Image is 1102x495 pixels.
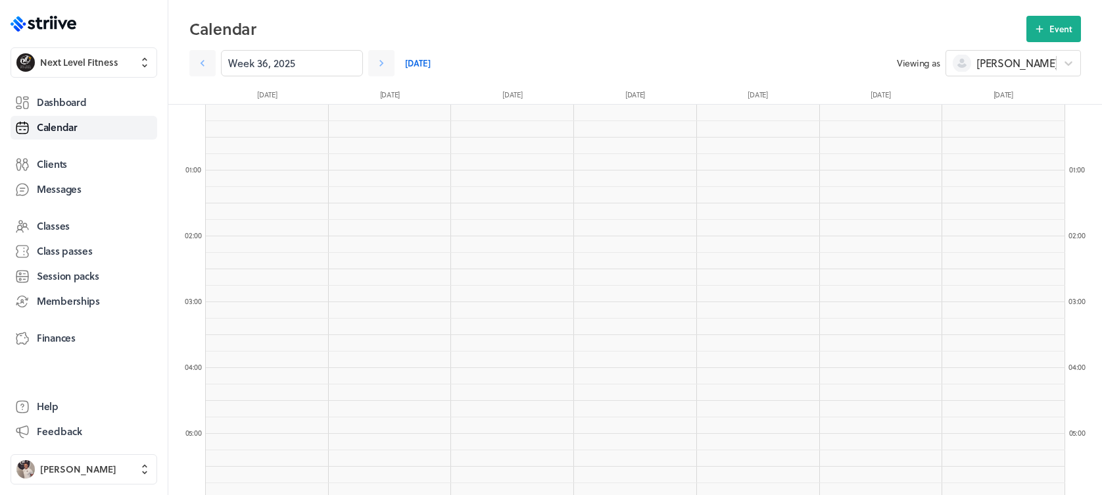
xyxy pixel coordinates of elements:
[897,57,940,70] span: Viewing as
[37,294,100,308] span: Memberships
[37,219,70,233] span: Classes
[11,454,157,484] button: Ben Robinson[PERSON_NAME]
[37,400,59,413] span: Help
[976,56,1058,70] span: [PERSON_NAME]
[11,265,157,288] a: Session packs
[16,53,35,72] img: Next Level Fitness
[574,90,697,104] div: [DATE]
[11,116,157,140] a: Calendar
[11,91,157,115] a: Dashboard
[37,157,67,171] span: Clients
[405,50,431,76] a: [DATE]
[189,16,1026,42] h2: Calendar
[819,90,942,104] div: [DATE]
[37,120,78,134] span: Calendar
[37,331,76,345] span: Finances
[180,165,206,174] div: 01
[1064,165,1090,174] div: 01
[1026,16,1081,42] button: Event
[1064,230,1090,240] div: 02
[329,90,452,104] div: [DATE]
[37,244,93,258] span: Class passes
[11,47,157,78] button: Next Level FitnessNext Level Fitness
[193,361,202,373] span: :00
[11,240,157,263] a: Class passes
[180,296,206,306] div: 03
[1076,164,1085,175] span: :00
[1076,296,1086,307] span: :00
[1049,23,1072,35] span: Event
[1064,457,1095,488] iframe: gist-messenger-bubble-iframe
[192,427,201,438] span: :00
[1076,230,1086,241] span: :00
[37,425,82,438] span: Feedback
[180,362,206,372] div: 04
[16,460,35,479] img: Ben Robinson
[192,164,201,175] span: :00
[1076,361,1086,373] span: :00
[1064,296,1090,306] div: 03
[193,230,202,241] span: :00
[11,395,157,419] a: Help
[180,230,206,240] div: 02
[11,215,157,238] a: Classes
[193,296,202,307] span: :00
[221,50,363,76] input: YYYY-M-D
[11,290,157,313] a: Memberships
[451,90,574,104] div: [DATE]
[40,463,116,476] span: [PERSON_NAME]
[37,182,82,196] span: Messages
[942,90,1065,104] div: [DATE]
[11,178,157,201] a: Messages
[696,90,819,104] div: [DATE]
[206,90,329,104] div: [DATE]
[11,420,157,444] button: Feedback
[1064,428,1090,438] div: 05
[1076,427,1085,438] span: :00
[11,326,157,350] a: Finances
[11,153,157,176] a: Clients
[37,269,99,283] span: Session packs
[37,95,86,109] span: Dashboard
[1064,362,1090,372] div: 04
[180,428,206,438] div: 05
[40,56,118,69] span: Next Level Fitness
